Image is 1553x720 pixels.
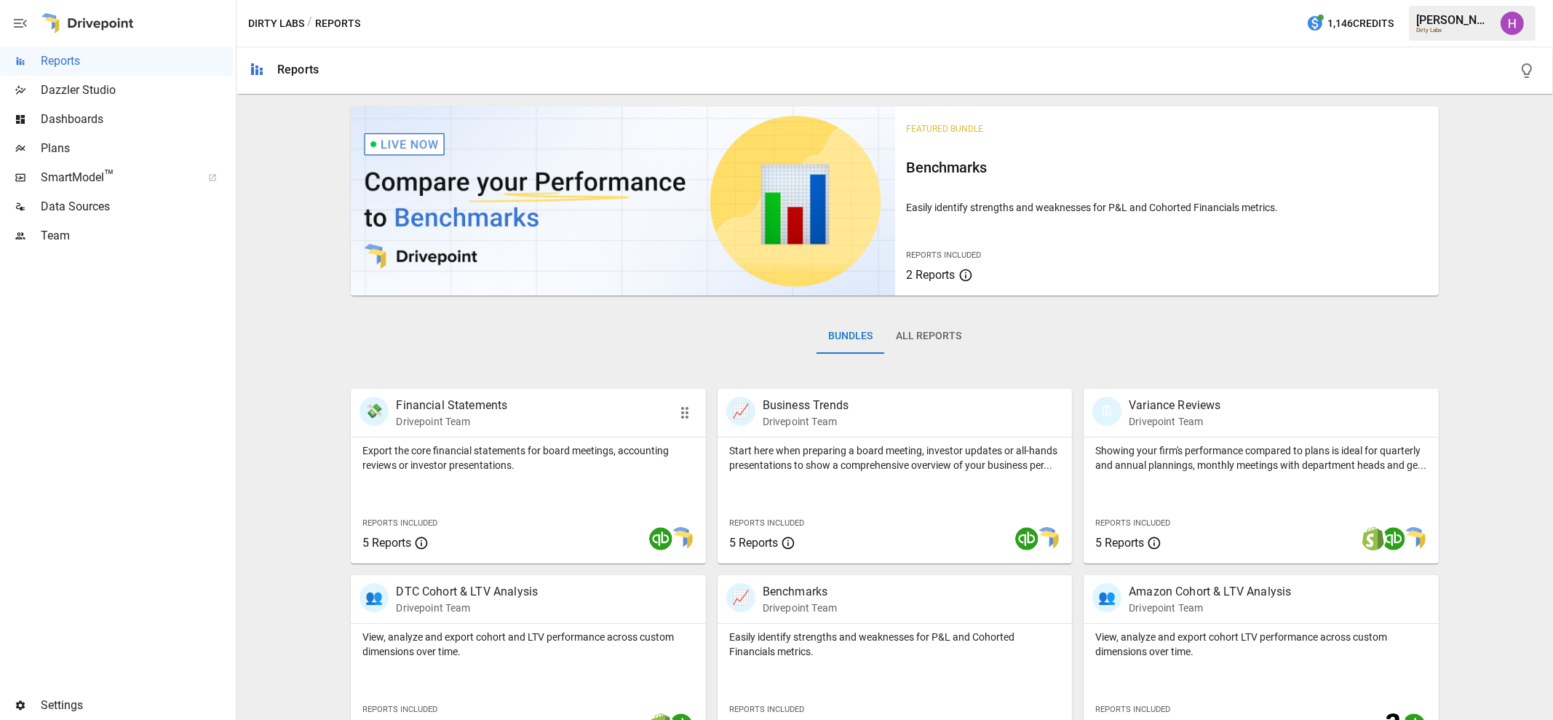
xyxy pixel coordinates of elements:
[907,200,1427,215] p: Easily identify strengths and weaknesses for P&L and Cohorted Financials metrics.
[763,601,837,615] p: Drivepoint Team
[351,106,894,296] img: video thumbnail
[729,630,1060,659] p: Easily identify strengths and weaknesses for P&L and Cohorted Financials metrics.
[817,319,884,354] button: Bundles
[1501,12,1524,35] img: Harry Antonio
[1492,3,1533,44] button: Harry Antonio
[763,583,837,601] p: Benchmarks
[729,443,1060,472] p: Start here when preparing a board meeting, investor updates or all-hands presentations to show a ...
[1095,518,1170,528] span: Reports Included
[726,583,755,612] div: 📈
[1362,527,1385,550] img: shopify
[396,397,507,414] p: Financial Statements
[277,63,319,76] div: Reports
[1095,630,1426,659] p: View, analyze and export cohort LTV performance across custom dimensions over time.
[1382,527,1405,550] img: quickbooks
[362,443,694,472] p: Export the core financial statements for board meetings, accounting reviews or investor presentat...
[307,15,312,33] div: /
[362,536,411,550] span: 5 Reports
[1129,601,1291,615] p: Drivepoint Team
[360,583,389,612] div: 👥
[649,527,672,550] img: quickbooks
[907,124,984,134] span: Featured Bundle
[41,697,233,714] span: Settings
[41,111,233,128] span: Dashboards
[362,518,437,528] span: Reports Included
[907,268,956,282] span: 2 Reports
[248,15,304,33] button: Dirty Labs
[729,705,804,714] span: Reports Included
[1095,443,1426,472] p: Showing your firm's performance compared to plans is ideal for quarterly and annual plannings, mo...
[396,583,538,601] p: DTC Cohort & LTV Analysis
[907,250,982,260] span: Reports Included
[1036,527,1059,550] img: smart model
[729,518,804,528] span: Reports Included
[729,536,778,550] span: 5 Reports
[726,397,755,426] div: 📈
[1416,27,1492,33] div: Dirty Labs
[763,397,849,414] p: Business Trends
[362,705,437,714] span: Reports Included
[763,414,849,429] p: Drivepoint Team
[396,414,507,429] p: Drivepoint Team
[884,319,973,354] button: All Reports
[41,52,233,70] span: Reports
[41,198,233,215] span: Data Sources
[1129,414,1220,429] p: Drivepoint Team
[670,527,693,550] img: smart model
[1095,536,1144,550] span: 5 Reports
[907,156,1427,179] h6: Benchmarks
[41,82,233,99] span: Dazzler Studio
[1129,397,1220,414] p: Variance Reviews
[1300,10,1399,37] button: 1,146Credits
[1327,15,1394,33] span: 1,146 Credits
[362,630,694,659] p: View, analyze and export cohort and LTV performance across custom dimensions over time.
[396,601,538,615] p: Drivepoint Team
[1129,583,1291,601] p: Amazon Cohort & LTV Analysis
[41,140,233,157] span: Plans
[1092,397,1121,426] div: 🗓
[1095,705,1170,714] span: Reports Included
[1402,527,1426,550] img: smart model
[104,167,114,185] span: ™
[41,169,192,186] span: SmartModel
[1092,583,1121,612] div: 👥
[1416,13,1492,27] div: [PERSON_NAME]
[41,227,233,245] span: Team
[1015,527,1038,550] img: quickbooks
[360,397,389,426] div: 💸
